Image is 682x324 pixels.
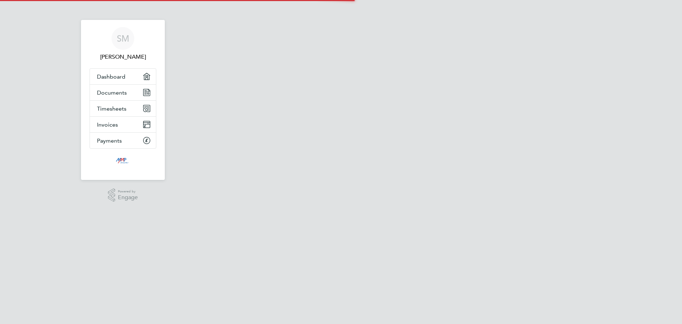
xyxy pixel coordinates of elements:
[90,101,156,116] a: Timesheets
[90,53,156,61] span: Sikandar Mahmood
[90,156,156,167] a: Go to home page
[97,105,126,112] span: Timesheets
[90,133,156,148] a: Payments
[97,73,125,80] span: Dashboard
[90,85,156,100] a: Documents
[118,188,138,195] span: Powered by
[97,89,127,96] span: Documents
[90,69,156,84] a: Dashboard
[90,27,156,61] a: SM[PERSON_NAME]
[90,117,156,132] a: Invoices
[81,20,165,180] nav: Main navigation
[97,137,122,144] span: Payments
[118,195,138,201] span: Engage
[97,121,118,128] span: Invoices
[108,188,138,202] a: Powered byEngage
[117,34,129,43] span: SM
[113,156,133,167] img: mmpconsultancy-logo-retina.png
